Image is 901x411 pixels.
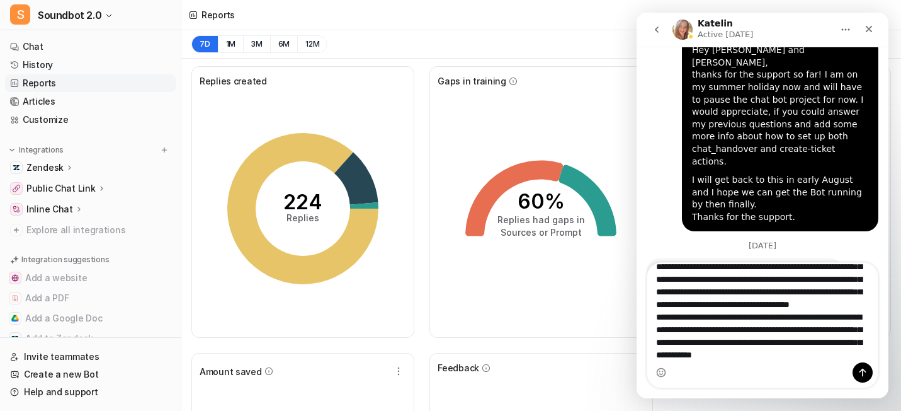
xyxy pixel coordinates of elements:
[5,93,176,110] a: Articles
[26,203,73,216] p: Inline Chat
[201,8,235,21] div: Reports
[5,74,176,92] a: Reports
[5,38,176,55] a: Chat
[200,365,262,378] span: Amount saved
[518,189,565,214] tspan: 60%
[5,144,67,156] button: Integrations
[10,224,23,236] img: explore all integrations
[438,361,479,374] span: Feedback
[283,190,322,214] tspan: 224
[8,146,16,154] img: expand menu
[191,35,218,53] button: 7D
[19,145,64,155] p: Integrations
[11,335,19,342] img: Add to Zendesk
[5,268,176,288] button: Add a websiteAdd a website
[26,220,171,240] span: Explore all integrations
[5,383,176,401] a: Help and support
[5,328,176,349] button: Add to ZendeskAdd to Zendesk
[5,111,176,129] a: Customize
[11,315,19,322] img: Add a Google Doc
[5,366,176,383] a: Create a new Bot
[297,35,327,53] button: 12M
[13,185,20,192] img: Public Chat Link
[11,294,19,302] img: Add a PDF
[5,288,176,308] button: Add a PDFAdd a PDF
[160,146,169,154] img: menu_add.svg
[270,35,298,53] button: 6M
[5,56,176,74] a: History
[5,308,176,328] button: Add a Google DocAdd a Google Doc
[497,214,585,225] tspan: Replies had gaps in
[243,35,270,53] button: 3M
[21,254,109,265] p: Integration suggestions
[26,182,96,195] p: Public Chat Link
[5,348,176,366] a: Invite teammates
[286,212,319,223] tspan: Replies
[10,4,30,25] span: S
[200,74,267,88] span: Replies created
[218,35,244,53] button: 1M
[501,227,582,238] tspan: Sources or Prompt
[11,274,19,282] img: Add a website
[38,6,101,24] span: Soundbot 2.0
[13,205,20,213] img: Inline Chat
[13,164,20,171] img: Zendesk
[637,13,888,398] iframe: Intercom live chat
[5,221,176,239] a: Explore all integrations
[26,161,64,174] p: Zendesk
[438,74,506,88] span: Gaps in training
